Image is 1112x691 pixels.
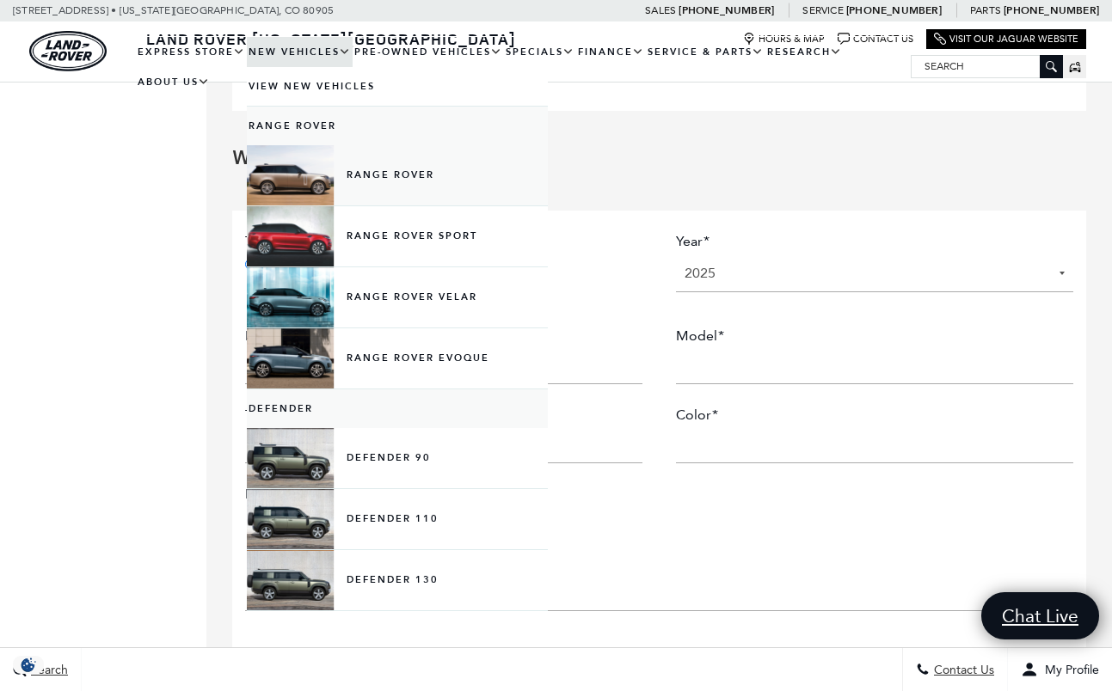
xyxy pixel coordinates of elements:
[679,3,774,17] a: [PHONE_NUMBER]
[136,28,526,49] a: Land Rover [US_STATE][GEOGRAPHIC_DATA]
[247,267,548,327] a: Range Rover Velar
[247,611,548,650] a: Discovery
[29,31,107,71] img: Land Rover
[146,28,516,49] span: Land Rover [US_STATE][GEOGRAPHIC_DATA]
[247,389,548,428] a: Defender
[247,107,548,145] a: Range Rover
[247,428,548,488] a: Defender 90
[504,37,576,67] a: Specials
[9,656,48,674] img: Opt-Out Icon
[29,31,107,71] a: land-rover
[676,232,710,251] label: Year
[9,656,48,674] section: Click to Open Cookie Consent Modal
[981,592,1099,639] a: Chat Live
[934,33,1078,46] a: Visit Our Jaguar Website
[136,37,911,97] nav: Main Navigation
[353,37,504,67] a: Pre-Owned Vehicles
[245,232,281,251] label: Type
[676,327,724,345] label: Model
[576,37,646,67] a: Finance
[247,206,548,266] a: Range Rover Sport
[247,145,548,205] a: Range Rover
[247,328,548,388] a: Range Rover Evoque
[247,37,353,67] a: New Vehicles
[676,406,718,425] label: Color
[846,3,942,17] a: [PHONE_NUMBER]
[136,67,212,97] a: About Us
[247,489,548,549] a: Defender 110
[993,604,1087,627] span: Chat Live
[930,663,994,677] span: Contact Us
[136,37,247,67] a: EXPRESS STORE
[247,550,548,610] a: Defender 130
[645,4,676,16] span: Sales
[13,4,334,16] a: [STREET_ADDRESS] • [US_STATE][GEOGRAPHIC_DATA], CO 80905
[1008,648,1112,691] button: Open user profile menu
[743,33,825,46] a: Hours & Map
[245,485,301,504] label: Message
[245,327,286,345] label: Make
[1038,663,1099,677] span: My Profile
[765,37,844,67] a: Research
[232,145,1086,168] h2: What Are You Looking For?
[245,406,280,425] label: Trim
[970,4,1001,16] span: Parts
[912,56,1062,76] input: Search
[646,37,765,67] a: Service & Parts
[802,4,843,16] span: Service
[838,33,913,46] a: Contact Us
[247,67,548,106] a: View New Vehicles
[1004,3,1099,17] a: [PHONE_NUMBER]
